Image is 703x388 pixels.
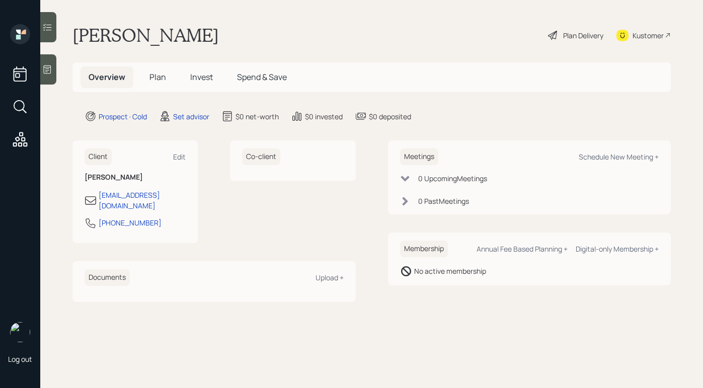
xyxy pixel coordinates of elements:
div: Prospect · Cold [99,111,147,122]
span: Plan [149,71,166,83]
div: Schedule New Meeting + [579,152,659,162]
div: 0 Upcoming Meeting s [418,173,487,184]
span: Spend & Save [237,71,287,83]
div: $0 invested [305,111,343,122]
div: [EMAIL_ADDRESS][DOMAIN_NAME] [99,190,186,211]
div: $0 deposited [369,111,411,122]
h6: Co-client [242,148,280,165]
h6: Documents [85,269,130,286]
div: No active membership [414,266,486,276]
span: Overview [89,71,125,83]
div: [PHONE_NUMBER] [99,217,162,228]
div: Annual Fee Based Planning + [477,244,568,254]
h6: Meetings [400,148,438,165]
div: $0 net-worth [236,111,279,122]
div: Set advisor [173,111,209,122]
span: Invest [190,71,213,83]
div: Edit [173,152,186,162]
img: aleksandra-headshot.png [10,322,30,342]
div: Digital-only Membership + [576,244,659,254]
h6: Client [85,148,112,165]
div: Upload + [316,273,344,282]
h6: Membership [400,241,448,257]
div: Plan Delivery [563,30,603,41]
div: Log out [8,354,32,364]
div: 0 Past Meeting s [418,196,469,206]
div: Kustomer [633,30,664,41]
h6: [PERSON_NAME] [85,173,186,182]
h1: [PERSON_NAME] [72,24,219,46]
